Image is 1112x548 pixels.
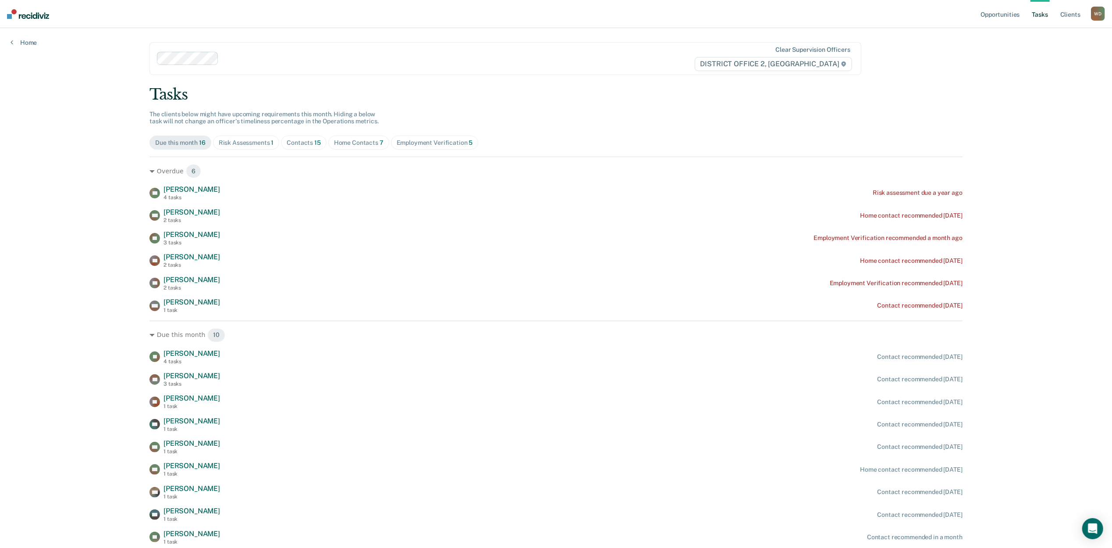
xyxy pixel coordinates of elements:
[878,511,963,519] div: Contact recommended [DATE]
[873,189,963,197] div: Risk assessment due a year ago
[163,494,220,500] div: 1 task
[163,484,220,493] span: [PERSON_NAME]
[163,539,220,545] div: 1 task
[287,139,321,147] div: Contacts
[163,208,220,216] span: [PERSON_NAME]
[163,394,220,402] span: [PERSON_NAME]
[469,139,473,146] span: 5
[867,534,963,541] div: Contact recommended in a month
[878,376,963,383] div: Contact recommended [DATE]
[186,164,201,178] span: 6
[163,285,220,291] div: 2 tasks
[878,488,963,496] div: Contact recommended [DATE]
[149,164,963,178] div: Overdue 6
[163,262,220,268] div: 2 tasks
[1091,7,1105,21] button: WD
[814,234,962,242] div: Employment Verification recommended a month ago
[878,443,963,451] div: Contact recommended [DATE]
[878,421,963,428] div: Contact recommended [DATE]
[163,240,220,246] div: 3 tasks
[155,139,206,147] div: Due this month
[219,139,274,147] div: Risk Assessments
[860,257,963,265] div: Home contact recommended [DATE]
[149,86,963,104] div: Tasks
[7,9,49,19] img: Recidiviz
[163,426,220,432] div: 1 task
[199,139,206,146] span: 16
[878,398,963,406] div: Contact recommended [DATE]
[163,253,220,261] span: [PERSON_NAME]
[163,230,220,239] span: [PERSON_NAME]
[149,328,963,342] div: Due this month 10
[163,217,220,223] div: 2 tasks
[163,439,220,448] span: [PERSON_NAME]
[314,139,321,146] span: 15
[695,57,852,71] span: DISTRICT OFFICE 2, [GEOGRAPHIC_DATA]
[163,507,220,515] span: [PERSON_NAME]
[334,139,384,147] div: Home Contacts
[163,194,220,201] div: 4 tasks
[860,212,963,219] div: Home contact recommended [DATE]
[163,358,220,365] div: 4 tasks
[149,111,379,125] span: The clients below might have upcoming requirements this month. Hiding a below task will not chang...
[860,466,963,473] div: Home contact recommended [DATE]
[163,307,220,313] div: 1 task
[380,139,384,146] span: 7
[163,516,220,522] div: 1 task
[1091,7,1105,21] div: W D
[878,302,963,309] div: Contact recommended [DATE]
[163,372,220,380] span: [PERSON_NAME]
[163,185,220,193] span: [PERSON_NAME]
[207,328,225,342] span: 10
[163,448,220,455] div: 1 task
[163,471,220,477] div: 1 task
[163,381,220,387] div: 3 tasks
[271,139,274,146] span: 1
[830,279,963,287] div: Employment Verification recommended [DATE]
[163,462,220,470] span: [PERSON_NAME]
[775,46,850,54] div: Clear supervision officers
[397,139,473,147] div: Employment Verification
[163,349,220,358] span: [PERSON_NAME]
[163,417,220,425] span: [PERSON_NAME]
[1082,518,1103,539] div: Open Intercom Messenger
[163,530,220,538] span: [PERSON_NAME]
[163,276,220,284] span: [PERSON_NAME]
[163,403,220,409] div: 1 task
[11,39,37,47] a: Home
[878,353,963,361] div: Contact recommended [DATE]
[163,298,220,306] span: [PERSON_NAME]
